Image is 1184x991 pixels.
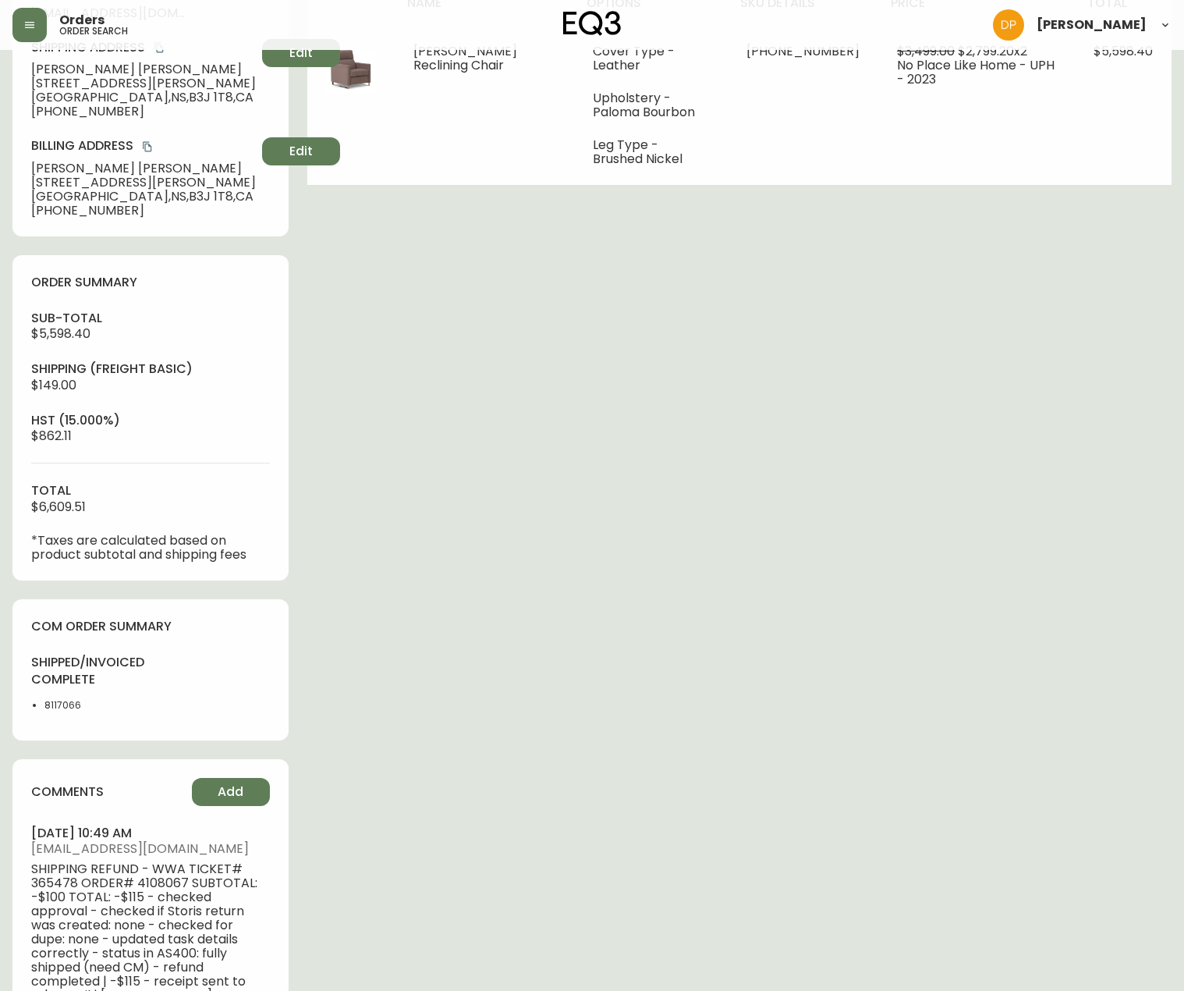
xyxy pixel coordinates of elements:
[31,783,104,801] h4: comments
[262,137,340,165] button: Edit
[31,618,270,635] h4: com order summary
[563,11,621,36] img: logo
[593,44,709,73] li: Cover Type - Leather
[31,190,256,204] span: [GEOGRAPHIC_DATA] , NS , B3J 1T8 , CA
[593,138,709,166] li: Leg Type - Brushed Nickel
[31,91,256,105] span: [GEOGRAPHIC_DATA] , NS , B3J 1T8 , CA
[897,56,1055,88] span: No Place Like Home - UPH - 2023
[262,39,340,67] button: Edit
[31,325,90,343] span: $5,598.40
[192,778,270,806] button: Add
[1037,19,1147,31] span: [PERSON_NAME]
[31,274,270,291] h4: order summary
[31,498,86,516] span: $6,609.51
[1094,42,1153,60] span: $5,598.40
[413,42,517,74] span: [PERSON_NAME] Reclining Chair
[958,42,1027,60] span: $2,799.20 x 2
[897,42,955,60] span: $3,499.00
[593,91,709,119] li: Upholstery - Paloma Bourbon
[59,14,105,27] span: Orders
[31,654,141,689] h4: shipped/invoiced complete
[31,361,270,378] h4: Shipping ( Freight Basic )
[31,825,270,842] h4: [DATE] 10:49 am
[289,44,313,62] span: Edit
[31,427,72,445] span: $862.11
[31,62,256,76] span: [PERSON_NAME] [PERSON_NAME]
[31,105,256,119] span: [PHONE_NUMBER]
[31,176,256,190] span: [STREET_ADDRESS][PERSON_NAME]
[746,42,860,60] span: [PHONE_NUMBER]
[218,783,243,801] span: Add
[31,482,270,499] h4: total
[31,204,256,218] span: [PHONE_NUMBER]
[31,310,270,327] h4: sub-total
[140,139,155,155] button: copy
[59,27,128,36] h5: order search
[289,143,313,160] span: Edit
[326,44,376,94] img: 90c82448-44c7-4da9-acf5-7e9bdd050011.jpg
[44,698,141,712] li: 8117066
[993,9,1024,41] img: b0154ba12ae69382d64d2f3159806b19
[31,842,270,856] span: [EMAIL_ADDRESS][DOMAIN_NAME]
[31,412,270,429] h4: hst (15.000%)
[31,534,270,562] p: *Taxes are calculated based on product subtotal and shipping fees
[31,137,256,155] h4: Billing Address
[31,162,256,176] span: [PERSON_NAME] [PERSON_NAME]
[31,76,256,91] span: [STREET_ADDRESS][PERSON_NAME]
[31,376,76,394] span: $149.00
